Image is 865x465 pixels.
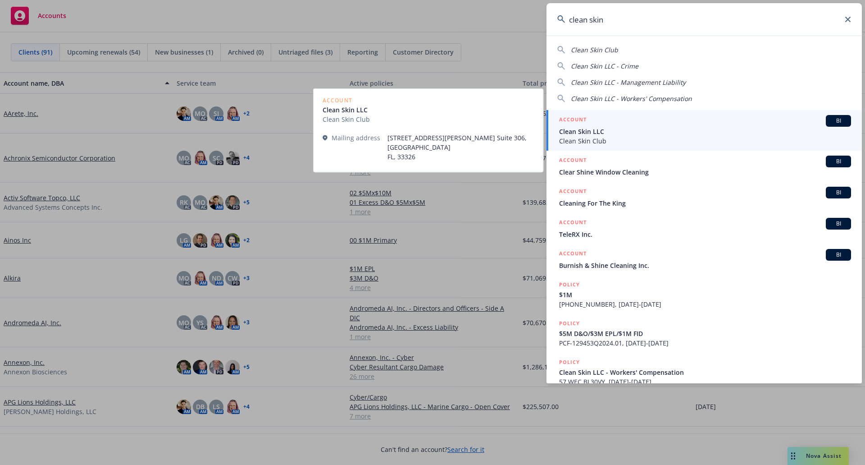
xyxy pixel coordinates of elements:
a: POLICY$5M D&O/$3M EPL/$1M FIDPCF-129453Q2024.01, [DATE]-[DATE] [546,314,862,353]
span: $1M [559,290,851,299]
a: ACCOUNTBICleaning For The King [546,182,862,213]
a: ACCOUNTBITeleRX Inc. [546,213,862,244]
span: Clean Skin Club [571,46,618,54]
span: 57 WEC BL30VY, [DATE]-[DATE] [559,377,851,387]
a: ACCOUNTBIClean Skin LLCClean Skin Club [546,110,862,151]
a: POLICYClean Skin LLC - Workers' Compensation57 WEC BL30VY, [DATE]-[DATE] [546,353,862,391]
span: Clean Skin Club [559,136,851,146]
span: BI [829,117,847,125]
h5: ACCOUNT [559,187,587,198]
a: ACCOUNTBIBurnish & Shine Cleaning Inc. [546,244,862,275]
h5: ACCOUNT [559,115,587,126]
span: TeleRX Inc. [559,230,851,239]
span: Clean Skin LLC - Management Liability [571,78,686,87]
span: Cleaning For The King [559,198,851,208]
h5: POLICY [559,319,580,328]
h5: POLICY [559,280,580,289]
span: Clean Skin LLC - Crime [571,62,638,70]
input: Search... [546,3,862,36]
span: Clear Shine Window Cleaning [559,167,851,177]
h5: POLICY [559,358,580,367]
span: $5M D&O/$3M EPL/$1M FID [559,329,851,338]
span: Burnish & Shine Cleaning Inc. [559,261,851,270]
span: [PHONE_NUMBER], [DATE]-[DATE] [559,299,851,309]
span: PCF-129453Q2024.01, [DATE]-[DATE] [559,338,851,348]
h5: ACCOUNT [559,156,587,166]
span: BI [829,189,847,197]
h5: ACCOUNT [559,249,587,260]
span: BI [829,157,847,166]
a: POLICY$1M[PHONE_NUMBER], [DATE]-[DATE] [546,275,862,314]
span: BI [829,251,847,259]
span: Clean Skin LLC - Workers' Compensation [571,94,692,103]
span: BI [829,220,847,228]
h5: ACCOUNT [559,218,587,229]
a: ACCOUNTBIClear Shine Window Cleaning [546,151,862,182]
span: Clean Skin LLC [559,127,851,136]
span: Clean Skin LLC - Workers' Compensation [559,368,851,377]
